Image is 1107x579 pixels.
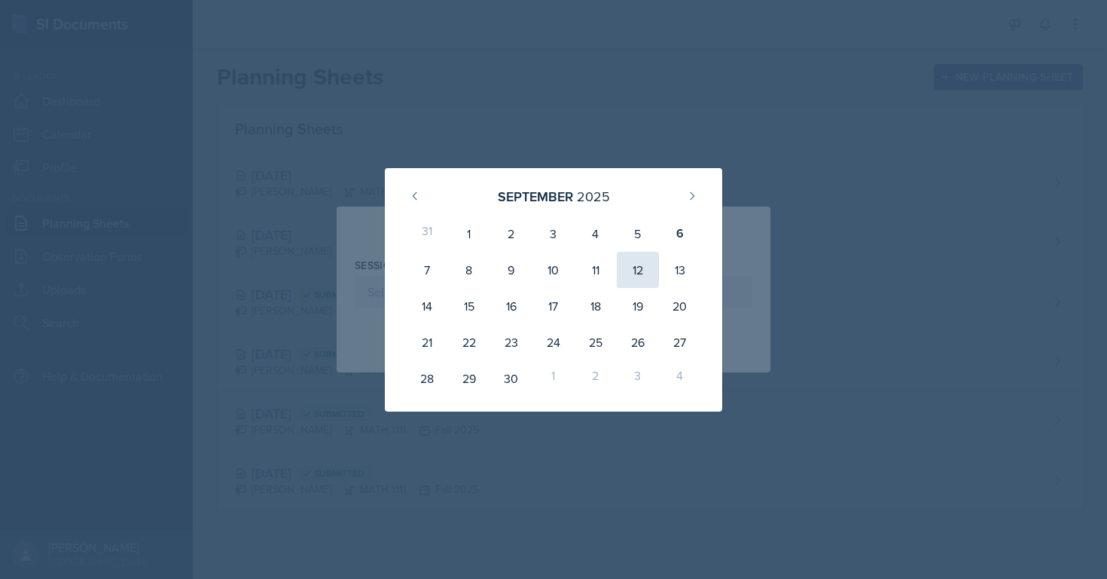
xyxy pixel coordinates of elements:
[575,288,617,324] div: 18
[659,288,701,324] div: 20
[617,324,659,360] div: 26
[490,252,532,288] div: 9
[406,216,448,252] div: 31
[448,252,490,288] div: 8
[406,324,448,360] div: 21
[659,216,701,252] div: 6
[490,360,532,397] div: 30
[532,216,575,252] div: 3
[448,288,490,324] div: 15
[532,360,575,397] div: 1
[617,288,659,324] div: 19
[490,324,532,360] div: 23
[532,252,575,288] div: 10
[659,324,701,360] div: 27
[406,360,448,397] div: 28
[659,252,701,288] div: 13
[406,288,448,324] div: 14
[448,360,490,397] div: 29
[575,360,617,397] div: 2
[659,360,701,397] div: 4
[617,360,659,397] div: 3
[490,216,532,252] div: 2
[575,252,617,288] div: 11
[448,216,490,252] div: 1
[498,186,573,207] div: September
[617,216,659,252] div: 5
[406,252,448,288] div: 7
[575,324,617,360] div: 25
[490,288,532,324] div: 16
[448,324,490,360] div: 22
[577,186,610,207] div: 2025
[575,216,617,252] div: 4
[617,252,659,288] div: 12
[532,324,575,360] div: 24
[532,288,575,324] div: 17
